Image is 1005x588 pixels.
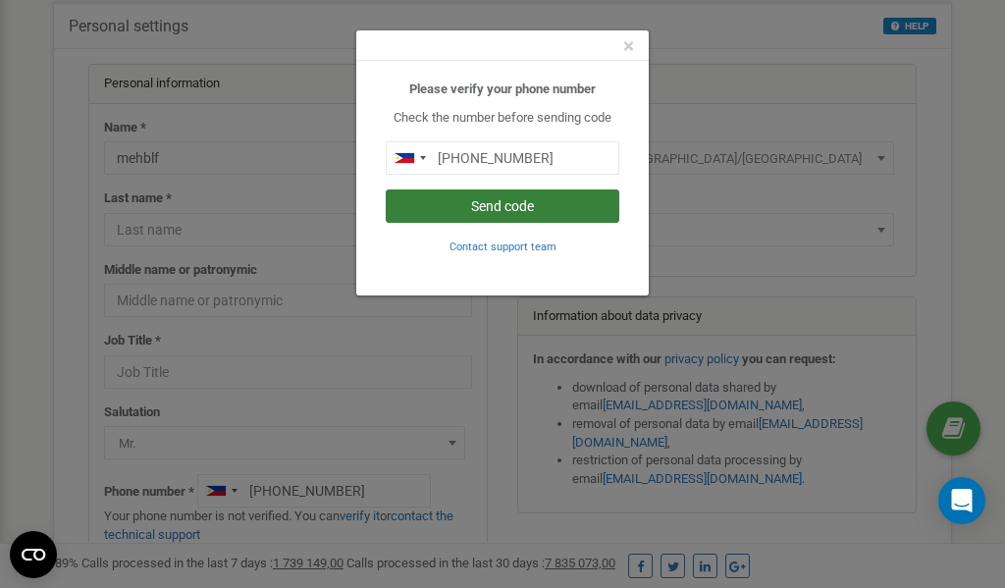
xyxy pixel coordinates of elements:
span: × [623,34,634,58]
p: Check the number before sending code [386,109,619,128]
button: Open CMP widget [10,531,57,578]
small: Contact support team [450,241,556,253]
button: Close [623,36,634,57]
b: Please verify your phone number [409,81,596,96]
div: Telephone country code [387,142,432,174]
a: Contact support team [450,239,556,253]
button: Send code [386,189,619,223]
div: Open Intercom Messenger [938,477,985,524]
input: 0905 123 4567 [386,141,619,175]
